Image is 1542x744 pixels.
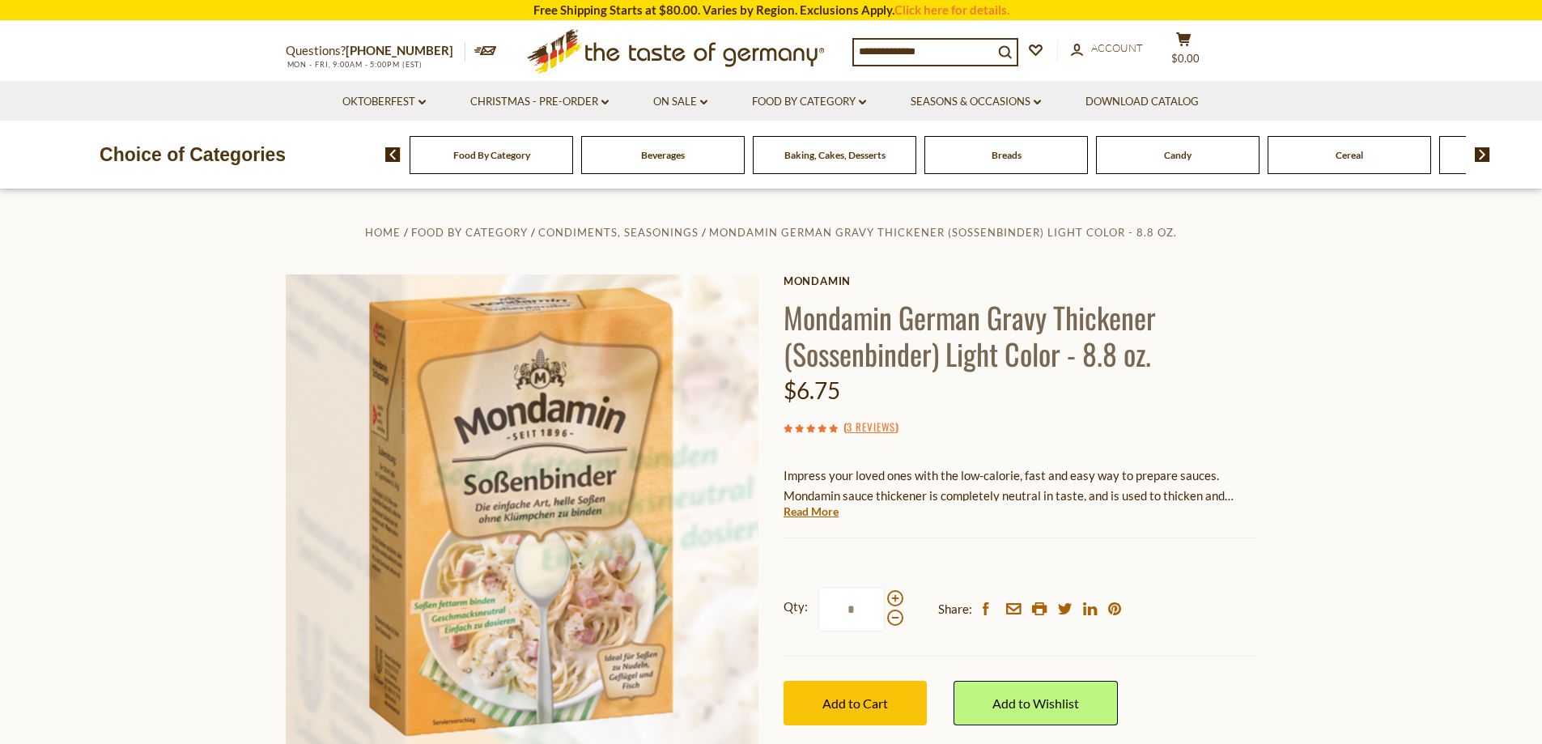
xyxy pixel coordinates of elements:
a: Food By Category [411,226,528,239]
a: Food By Category [752,93,866,111]
a: On Sale [653,93,707,111]
span: $0.00 [1171,52,1200,65]
a: Click here for details. [894,2,1009,17]
a: Christmas - PRE-ORDER [470,93,609,111]
a: Condiments, Seasonings [538,226,699,239]
p: Questions? [286,40,465,62]
a: Food By Category [453,149,530,161]
strong: Qty: [784,597,808,617]
a: Baking, Cakes, Desserts [784,149,886,161]
button: $0.00 [1160,32,1209,72]
a: Read More [784,504,839,520]
a: 3 Reviews [847,419,895,436]
a: [PHONE_NUMBER] [346,43,453,57]
a: Download Catalog [1085,93,1199,111]
img: next arrow [1475,147,1490,162]
img: previous arrow [385,147,401,162]
a: Candy [1164,149,1192,161]
a: Mondamin [784,274,1257,287]
a: Home [365,226,401,239]
a: Breads [992,149,1022,161]
a: Oktoberfest [342,93,426,111]
a: Seasons & Occasions [911,93,1041,111]
a: Add to Wishlist [954,681,1118,725]
button: Add to Cart [784,681,927,725]
span: Add to Cart [822,695,888,711]
a: Account [1071,40,1143,57]
a: Mondamin German Gravy Thickener (Sossenbinder) Light Color - 8.8 oz. [709,226,1177,239]
span: $6.75 [784,376,840,404]
h1: Mondamin German Gravy Thickener (Sossenbinder) Light Color - 8.8 oz. [784,299,1257,372]
input: Qty: [818,587,885,631]
span: MON - FRI, 9:00AM - 5:00PM (EST) [286,60,423,69]
span: Share: [938,599,972,619]
p: Impress your loved ones with the low-calorie, fast and easy way to prepare sauces. Mondamin sauce... [784,466,1257,506]
span: Account [1091,41,1143,54]
a: Beverages [641,149,685,161]
span: ( ) [843,419,898,435]
a: Cereal [1336,149,1363,161]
